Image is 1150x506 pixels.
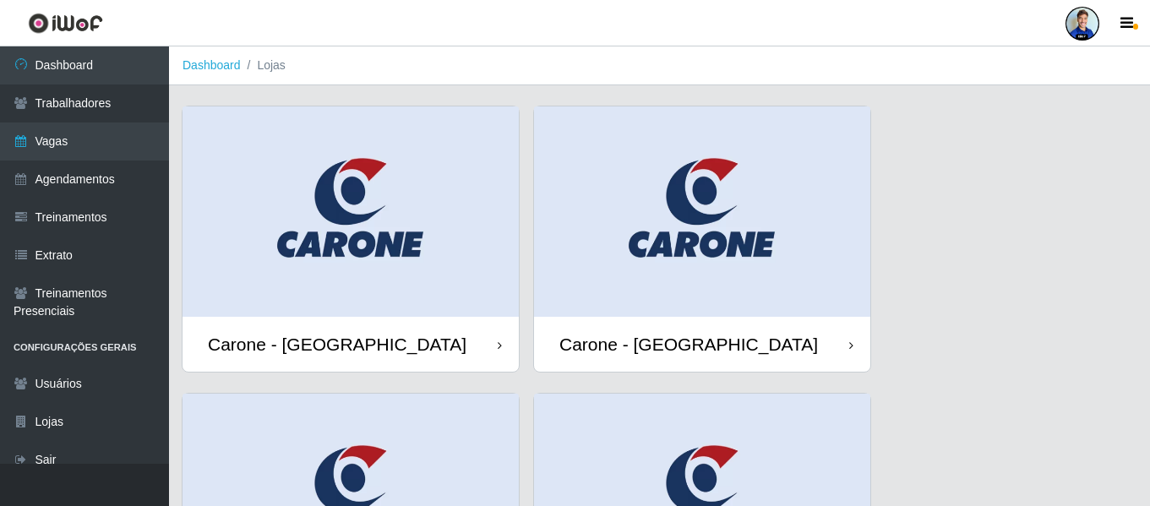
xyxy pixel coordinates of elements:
a: Carone - [GEOGRAPHIC_DATA] [534,106,870,372]
img: cardImg [534,106,870,317]
a: Dashboard [183,58,241,72]
li: Lojas [241,57,286,74]
img: cardImg [183,106,519,317]
img: CoreUI Logo [28,13,103,34]
nav: breadcrumb [169,46,1150,85]
div: Carone - [GEOGRAPHIC_DATA] [559,334,818,355]
div: Carone - [GEOGRAPHIC_DATA] [208,334,466,355]
a: Carone - [GEOGRAPHIC_DATA] [183,106,519,372]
